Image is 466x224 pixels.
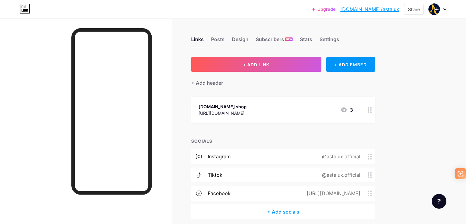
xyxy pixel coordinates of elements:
div: + ADD EMBED [326,57,375,72]
div: [URL][DOMAIN_NAME] [297,190,368,197]
div: Stats [300,36,312,47]
div: Settings [320,36,339,47]
div: [DOMAIN_NAME] shop [199,103,247,110]
div: Posts [211,36,225,47]
a: Upgrade [312,7,335,12]
img: astalux [428,3,440,15]
div: tiktok [208,171,222,179]
button: + ADD LINK [191,57,321,72]
div: @astalux.official [312,171,368,179]
span: + ADD LINK [243,62,269,67]
div: facebook [208,190,231,197]
div: instagram [208,153,231,160]
div: Subscribers [256,36,293,47]
div: @astalux.official [312,153,368,160]
div: Share [408,6,420,13]
a: [DOMAIN_NAME]/astalux [340,6,399,13]
span: NEW [286,37,292,41]
div: SOCIALS [191,138,375,144]
div: [URL][DOMAIN_NAME] [199,110,247,116]
div: + Add header [191,79,223,87]
div: Design [232,36,248,47]
div: 3 [340,106,353,114]
div: + Add socials [191,204,375,219]
div: Links [191,36,204,47]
